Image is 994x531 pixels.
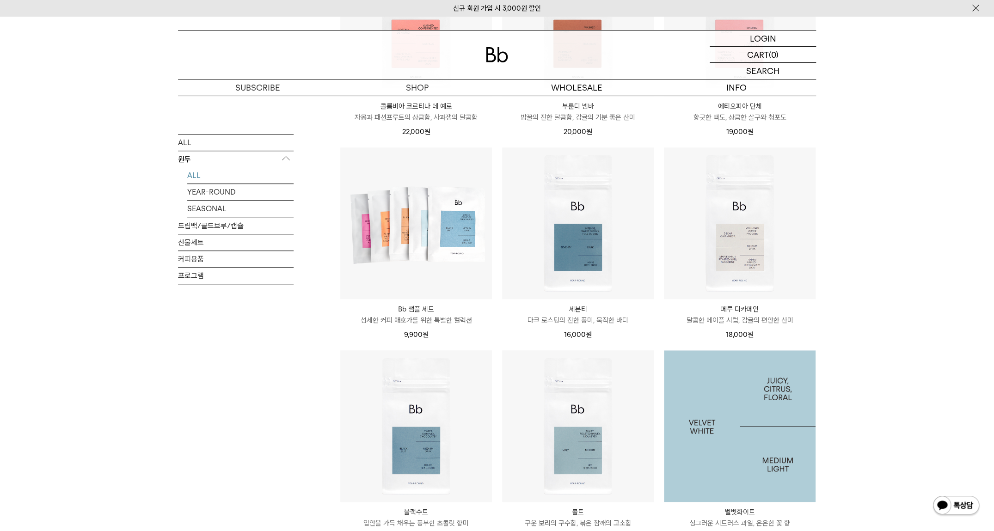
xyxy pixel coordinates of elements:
[187,167,294,183] a: ALL
[424,128,430,136] span: 원
[664,507,816,518] p: 벨벳화이트
[340,101,492,123] a: 콜롬비아 코르티나 데 예로 자몽과 패션프루트의 상큼함, 사과잼의 달콤함
[664,101,816,112] p: 에티오피아 단체
[423,330,429,339] span: 원
[404,330,429,339] span: 9,900
[402,128,430,136] span: 22,000
[453,4,541,12] a: 신규 회원 가입 시 3,000원 할인
[502,112,654,123] p: 밤꿀의 진한 달콤함, 감귤의 기분 좋은 산미
[337,79,497,96] a: SHOP
[664,350,816,502] img: 1000000025_add2_054.jpg
[748,128,754,136] span: 원
[502,518,654,529] p: 구운 보리의 구수함, 볶은 참깨의 고소함
[340,304,492,315] p: Bb 샘플 세트
[340,147,492,299] img: Bb 샘플 세트
[340,112,492,123] p: 자몽과 패션프루트의 상큼함, 사과잼의 달콤함
[664,518,816,529] p: 싱그러운 시트러스 과일, 은은한 꽃 향
[726,128,754,136] span: 19,000
[664,304,816,315] p: 페루 디카페인
[664,101,816,123] a: 에티오피아 단체 향긋한 백도, 상큼한 살구와 청포도
[502,304,654,315] p: 세븐티
[340,507,492,518] p: 블랙수트
[340,315,492,326] p: 섬세한 커피 애호가를 위한 특별한 컬렉션
[340,350,492,502] img: 블랙수트
[746,63,779,79] p: SEARCH
[178,218,294,234] a: 드립백/콜드브루/캡슐
[340,101,492,112] p: 콜롬비아 코르티나 데 예로
[769,47,779,62] p: (0)
[586,128,592,136] span: 원
[710,47,816,63] a: CART (0)
[178,134,294,151] a: ALL
[178,268,294,284] a: 프로그램
[502,507,654,529] a: 몰트 구운 보리의 구수함, 볶은 참깨의 고소함
[178,79,337,96] a: SUBSCRIBE
[747,47,769,62] p: CART
[502,147,654,299] img: 세븐티
[564,128,592,136] span: 20,000
[178,234,294,250] a: 선물세트
[586,330,592,339] span: 원
[664,112,816,123] p: 향긋한 백도, 상큼한 살구와 청포도
[187,184,294,200] a: YEAR-ROUND
[187,201,294,217] a: SEASONAL
[502,315,654,326] p: 다크 로스팅의 진한 풍미, 묵직한 바디
[340,507,492,529] a: 블랙수트 입안을 가득 채우는 풍부한 초콜릿 향미
[564,330,592,339] span: 16,000
[502,507,654,518] p: 몰트
[664,147,816,299] img: 페루 디카페인
[178,151,294,168] p: 원두
[502,101,654,123] a: 부룬디 넴바 밤꿀의 진한 달콤함, 감귤의 기분 좋은 산미
[340,518,492,529] p: 입안을 가득 채우는 풍부한 초콜릿 향미
[502,350,654,502] img: 몰트
[710,31,816,47] a: LOGIN
[932,495,980,517] img: 카카오톡 채널 1:1 채팅 버튼
[664,507,816,529] a: 벨벳화이트 싱그러운 시트러스 과일, 은은한 꽃 향
[502,304,654,326] a: 세븐티 다크 로스팅의 진한 풍미, 묵직한 바디
[340,304,492,326] a: Bb 샘플 세트 섬세한 커피 애호가를 위한 특별한 컬렉션
[748,330,754,339] span: 원
[664,315,816,326] p: 달콤한 메이플 시럽, 감귤의 편안한 산미
[486,47,508,62] img: 로고
[664,304,816,326] a: 페루 디카페인 달콤한 메이플 시럽, 감귤의 편안한 산미
[178,251,294,267] a: 커피용품
[502,101,654,112] p: 부룬디 넴바
[497,79,657,96] p: WHOLESALE
[657,79,816,96] p: INFO
[750,31,776,46] p: LOGIN
[726,330,754,339] span: 18,000
[664,350,816,502] a: 벨벳화이트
